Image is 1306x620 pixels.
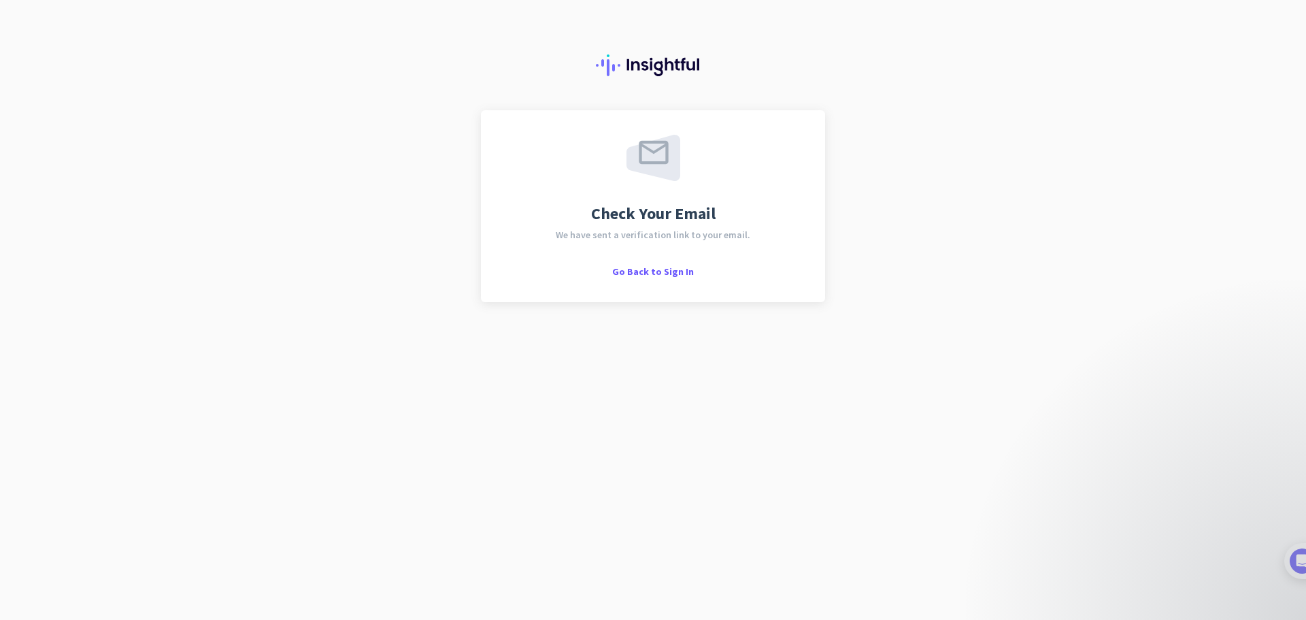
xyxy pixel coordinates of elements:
span: We have sent a verification link to your email. [556,230,750,240]
iframe: Intercom notifications message [1027,325,1299,613]
img: Insightful [596,54,710,76]
img: email-sent [626,135,680,181]
span: Check Your Email [591,206,716,222]
span: Go Back to Sign In [612,265,694,278]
